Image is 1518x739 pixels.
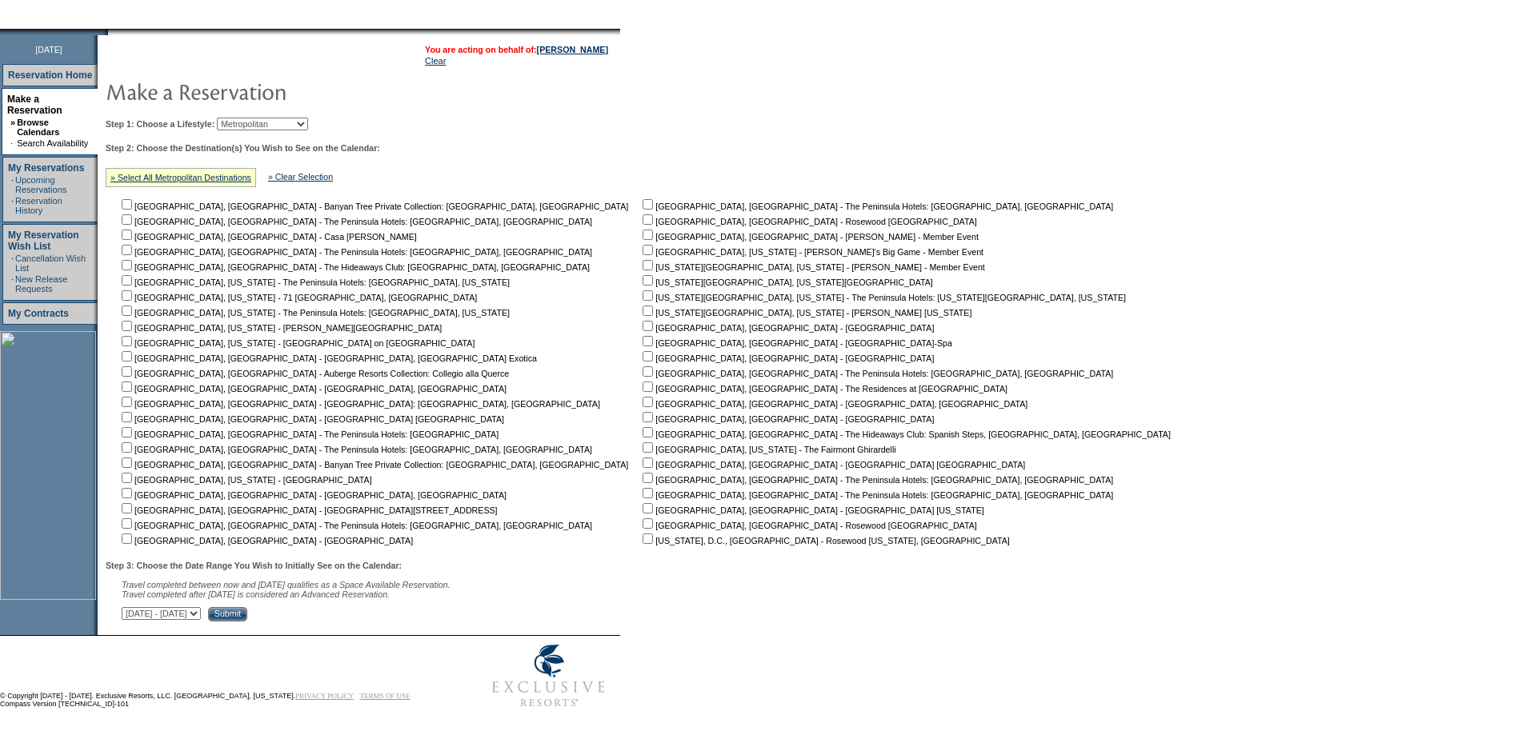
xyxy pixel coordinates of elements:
nobr: [GEOGRAPHIC_DATA], [GEOGRAPHIC_DATA] - [GEOGRAPHIC_DATA] [GEOGRAPHIC_DATA] [118,414,504,424]
span: [DATE] [35,45,62,54]
a: TERMS OF USE [360,692,411,700]
nobr: [GEOGRAPHIC_DATA], [GEOGRAPHIC_DATA] - Banyan Tree Private Collection: [GEOGRAPHIC_DATA], [GEOGRA... [118,460,628,469]
nobr: [GEOGRAPHIC_DATA], [GEOGRAPHIC_DATA] - [GEOGRAPHIC_DATA] [GEOGRAPHIC_DATA] [639,460,1025,469]
span: Travel completed between now and [DATE] qualifies as a Space Available Reservation. [122,580,451,589]
nobr: [GEOGRAPHIC_DATA], [GEOGRAPHIC_DATA] - The Peninsula Hotels: [GEOGRAPHIC_DATA], [GEOGRAPHIC_DATA] [639,369,1113,378]
nobr: [GEOGRAPHIC_DATA], [GEOGRAPHIC_DATA] - Auberge Resorts Collection: Collegio alla Querce [118,369,509,378]
nobr: [GEOGRAPHIC_DATA], [GEOGRAPHIC_DATA] - The Peninsula Hotels: [GEOGRAPHIC_DATA], [GEOGRAPHIC_DATA] [639,490,1113,500]
nobr: [GEOGRAPHIC_DATA], [GEOGRAPHIC_DATA] - [GEOGRAPHIC_DATA], [GEOGRAPHIC_DATA] [118,384,507,393]
nobr: [GEOGRAPHIC_DATA], [GEOGRAPHIC_DATA] - [GEOGRAPHIC_DATA]-Spa [639,338,952,348]
b: Step 3: Choose the Date Range You Wish to Initially See on the Calendar: [106,561,402,570]
a: Upcoming Reservations [15,175,66,194]
a: » Select All Metropolitan Destinations [110,173,251,182]
td: · [11,274,14,294]
nobr: [US_STATE][GEOGRAPHIC_DATA], [US_STATE][GEOGRAPHIC_DATA] [639,278,933,287]
a: [PERSON_NAME] [537,45,608,54]
a: Search Availability [17,138,88,148]
nobr: [US_STATE][GEOGRAPHIC_DATA], [US_STATE] - The Peninsula Hotels: [US_STATE][GEOGRAPHIC_DATA], [US_... [639,293,1126,302]
nobr: [GEOGRAPHIC_DATA], [GEOGRAPHIC_DATA] - [GEOGRAPHIC_DATA][STREET_ADDRESS] [118,505,498,515]
nobr: [GEOGRAPHIC_DATA], [GEOGRAPHIC_DATA] - Casa [PERSON_NAME] [118,232,417,242]
nobr: [GEOGRAPHIC_DATA], [GEOGRAPHIC_DATA] - The Peninsula Hotels: [GEOGRAPHIC_DATA], [GEOGRAPHIC_DATA] [118,247,592,257]
a: My Reservation Wish List [8,230,79,252]
img: pgTtlMakeReservation.gif [106,75,426,107]
nobr: [GEOGRAPHIC_DATA], [US_STATE] - [PERSON_NAME]'s Big Game - Member Event [639,247,983,257]
nobr: [GEOGRAPHIC_DATA], [GEOGRAPHIC_DATA] - The Residences at [GEOGRAPHIC_DATA] [639,384,1007,393]
a: My Contracts [8,308,69,319]
nobr: [GEOGRAPHIC_DATA], [GEOGRAPHIC_DATA] - [GEOGRAPHIC_DATA] [639,414,934,424]
a: Reservation Home [8,70,92,81]
img: promoShadowLeftCorner.gif [102,29,108,35]
b: Step 1: Choose a Lifestyle: [106,119,214,129]
a: Reservation History [15,196,62,215]
nobr: [GEOGRAPHIC_DATA], [US_STATE] - The Peninsula Hotels: [GEOGRAPHIC_DATA], [US_STATE] [118,278,510,287]
nobr: [GEOGRAPHIC_DATA], [GEOGRAPHIC_DATA] - Banyan Tree Private Collection: [GEOGRAPHIC_DATA], [GEOGRA... [118,202,628,211]
img: Exclusive Resorts [477,636,620,716]
nobr: [GEOGRAPHIC_DATA], [GEOGRAPHIC_DATA] - The Peninsula Hotels: [GEOGRAPHIC_DATA], [GEOGRAPHIC_DATA] [118,445,592,454]
nobr: [GEOGRAPHIC_DATA], [US_STATE] - [GEOGRAPHIC_DATA] [118,475,372,485]
a: Browse Calendars [17,118,59,137]
nobr: [GEOGRAPHIC_DATA], [GEOGRAPHIC_DATA] - [GEOGRAPHIC_DATA] [639,354,934,363]
td: · [11,175,14,194]
nobr: Travel completed after [DATE] is considered an Advanced Reservation. [122,589,390,599]
nobr: [US_STATE][GEOGRAPHIC_DATA], [US_STATE] - [PERSON_NAME] [US_STATE] [639,308,971,318]
nobr: [GEOGRAPHIC_DATA], [US_STATE] - The Fairmont Ghirardelli [639,445,895,454]
td: · [10,138,15,148]
nobr: [GEOGRAPHIC_DATA], [GEOGRAPHIC_DATA] - [GEOGRAPHIC_DATA], [GEOGRAPHIC_DATA] [118,490,507,500]
nobr: [GEOGRAPHIC_DATA], [GEOGRAPHIC_DATA] - The Peninsula Hotels: [GEOGRAPHIC_DATA], [GEOGRAPHIC_DATA] [118,521,592,530]
nobr: [GEOGRAPHIC_DATA], [US_STATE] - 71 [GEOGRAPHIC_DATA], [GEOGRAPHIC_DATA] [118,293,477,302]
img: blank.gif [108,29,110,35]
nobr: [GEOGRAPHIC_DATA], [US_STATE] - [PERSON_NAME][GEOGRAPHIC_DATA] [118,323,442,333]
nobr: [GEOGRAPHIC_DATA], [GEOGRAPHIC_DATA] - Rosewood [GEOGRAPHIC_DATA] [639,521,976,530]
nobr: [US_STATE], D.C., [GEOGRAPHIC_DATA] - Rosewood [US_STATE], [GEOGRAPHIC_DATA] [639,536,1010,545]
nobr: [GEOGRAPHIC_DATA], [GEOGRAPHIC_DATA] - The Peninsula Hotels: [GEOGRAPHIC_DATA] [118,429,499,439]
input: Submit [208,607,247,621]
a: Clear [425,56,446,66]
nobr: [GEOGRAPHIC_DATA], [GEOGRAPHIC_DATA] - [GEOGRAPHIC_DATA] [118,536,413,545]
a: Make a Reservation [7,94,62,116]
b: » [10,118,15,127]
nobr: [GEOGRAPHIC_DATA], [GEOGRAPHIC_DATA] - The Peninsula Hotels: [GEOGRAPHIC_DATA], [GEOGRAPHIC_DATA] [639,475,1113,485]
td: · [11,196,14,215]
a: New Release Requests [15,274,67,294]
nobr: [GEOGRAPHIC_DATA], [GEOGRAPHIC_DATA] - Rosewood [GEOGRAPHIC_DATA] [639,217,976,226]
nobr: [GEOGRAPHIC_DATA], [GEOGRAPHIC_DATA] - The Hideaways Club: [GEOGRAPHIC_DATA], [GEOGRAPHIC_DATA] [118,262,590,272]
nobr: [GEOGRAPHIC_DATA], [US_STATE] - The Peninsula Hotels: [GEOGRAPHIC_DATA], [US_STATE] [118,308,510,318]
a: PRIVACY POLICY [295,692,354,700]
a: My Reservations [8,162,84,174]
a: Cancellation Wish List [15,254,86,273]
nobr: [GEOGRAPHIC_DATA], [GEOGRAPHIC_DATA] - [GEOGRAPHIC_DATA]: [GEOGRAPHIC_DATA], [GEOGRAPHIC_DATA] [118,399,600,409]
span: You are acting on behalf of: [425,45,608,54]
td: · [11,254,14,273]
nobr: [GEOGRAPHIC_DATA], [GEOGRAPHIC_DATA] - [GEOGRAPHIC_DATA], [GEOGRAPHIC_DATA] Exotica [118,354,537,363]
nobr: [GEOGRAPHIC_DATA], [GEOGRAPHIC_DATA] - [GEOGRAPHIC_DATA] [US_STATE] [639,505,984,515]
nobr: [GEOGRAPHIC_DATA], [GEOGRAPHIC_DATA] - [PERSON_NAME] - Member Event [639,232,979,242]
nobr: [GEOGRAPHIC_DATA], [GEOGRAPHIC_DATA] - The Peninsula Hotels: [GEOGRAPHIC_DATA], [GEOGRAPHIC_DATA] [639,202,1113,211]
nobr: [GEOGRAPHIC_DATA], [GEOGRAPHIC_DATA] - The Hideaways Club: Spanish Steps, [GEOGRAPHIC_DATA], [GEO... [639,429,1171,439]
nobr: [GEOGRAPHIC_DATA], [GEOGRAPHIC_DATA] - [GEOGRAPHIC_DATA] [639,323,934,333]
a: » Clear Selection [268,172,333,182]
nobr: [GEOGRAPHIC_DATA], [GEOGRAPHIC_DATA] - The Peninsula Hotels: [GEOGRAPHIC_DATA], [GEOGRAPHIC_DATA] [118,217,592,226]
nobr: [GEOGRAPHIC_DATA], [GEOGRAPHIC_DATA] - [GEOGRAPHIC_DATA], [GEOGRAPHIC_DATA] [639,399,1027,409]
nobr: [GEOGRAPHIC_DATA], [US_STATE] - [GEOGRAPHIC_DATA] on [GEOGRAPHIC_DATA] [118,338,475,348]
nobr: [US_STATE][GEOGRAPHIC_DATA], [US_STATE] - [PERSON_NAME] - Member Event [639,262,985,272]
b: Step 2: Choose the Destination(s) You Wish to See on the Calendar: [106,143,380,153]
